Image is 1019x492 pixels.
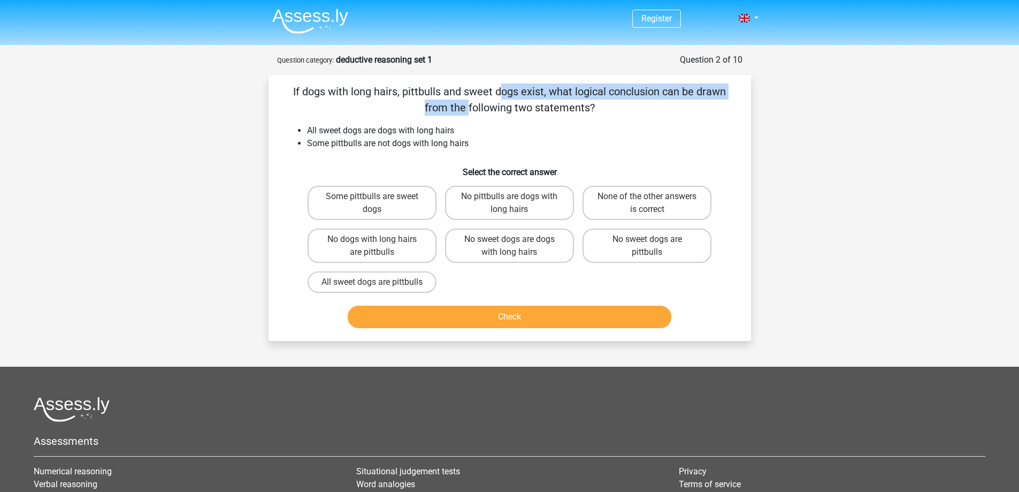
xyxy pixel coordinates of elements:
img: Assessly [272,9,348,34]
label: All sweet dogs are pittbulls [308,271,436,293]
p: If dogs with long hairs, pittbulls and sweet dogs exist, what logical conclusion can be drawn fro... [286,84,734,116]
li: Some pittbulls are not dogs with long hairs [307,137,734,150]
li: All sweet dogs are dogs with long hairs [307,124,734,137]
a: Situational judgement tests [356,466,460,476]
a: Back to Top [16,14,58,23]
button: Check [348,306,671,328]
a: Numerical reasoning [34,466,112,476]
a: Register [641,13,672,24]
a: Word analogies [356,479,415,489]
label: Some pittbulls are sweet dogs [308,186,436,220]
span: 16 px [13,74,30,84]
img: Assessly logo [34,397,110,422]
a: Privacy [679,466,707,476]
small: Question category: [277,56,334,64]
h3: Style [4,34,156,46]
div: Outline [4,4,156,14]
label: No sweet dogs are dogs with long hairs [445,229,574,263]
label: None of the other answers is correct [583,186,711,220]
a: Verbal reasoning [34,479,97,489]
a: Terms of service [679,479,741,489]
div: Question 2 of 10 [680,54,742,66]
label: No dogs with long hairs are pittbulls [308,229,436,263]
label: No sweet dogs are pittbulls [583,229,711,263]
label: No pittbulls are dogs with long hairs [445,186,574,220]
label: Font Size [4,65,37,74]
strong: deductive reasoning set 1 [336,55,432,65]
h6: Select the correct answer [286,158,734,177]
h5: Assessments [34,435,985,448]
